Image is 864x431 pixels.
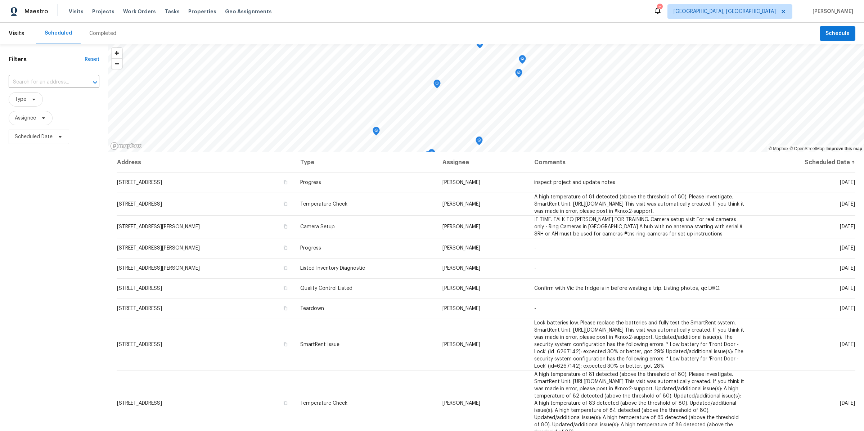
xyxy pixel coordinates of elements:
button: Copy Address [282,179,289,185]
a: Mapbox [769,146,788,151]
span: Visits [69,8,84,15]
span: [PERSON_NAME] [442,266,480,271]
span: Temperature Check [300,401,347,406]
button: Copy Address [282,223,289,230]
h1: Filters [9,56,85,63]
div: 7 [657,4,662,12]
span: Schedule [825,29,850,38]
span: inspect project and update notes [534,180,615,185]
button: Copy Address [282,244,289,251]
span: [STREET_ADDRESS][PERSON_NAME] [117,266,200,271]
div: Map marker [428,149,435,160]
a: Mapbox homepage [110,142,142,150]
span: Temperature Check [300,202,347,207]
button: Schedule [820,26,855,41]
div: Completed [89,30,116,37]
span: Geo Assignments [225,8,272,15]
span: Progress [300,246,321,251]
span: [DATE] [840,202,855,207]
span: Scheduled Date [15,133,53,140]
span: Progress [300,180,321,185]
a: OpenStreetMap [789,146,824,151]
button: Zoom in [112,48,122,58]
th: Address [117,152,294,172]
span: [PERSON_NAME] [442,180,480,185]
button: Copy Address [282,285,289,291]
th: Comments [528,152,750,172]
span: [PERSON_NAME] [442,306,480,311]
input: Search for an address... [9,77,79,88]
span: IF TIME. TALK TO [PERSON_NAME] FOR TRAINING. Camera setup visit For real cameras only - Ring Came... [534,217,743,237]
span: Camera Setup [300,224,335,229]
span: Quality Control Listed [300,286,352,291]
span: Teardown [300,306,324,311]
span: [PERSON_NAME] [442,202,480,207]
button: Copy Address [282,201,289,207]
span: [STREET_ADDRESS] [117,286,162,291]
span: [PERSON_NAME] [442,342,480,347]
div: Map marker [433,80,441,91]
span: [DATE] [840,246,855,251]
span: [PERSON_NAME] [442,401,480,406]
span: - [534,246,536,251]
span: Assignee [15,115,36,122]
span: SmartRent Issue [300,342,339,347]
span: [DATE] [840,306,855,311]
span: [STREET_ADDRESS] [117,342,162,347]
span: [STREET_ADDRESS] [117,180,162,185]
button: Copy Address [282,400,289,406]
span: Projects [92,8,114,15]
span: [PERSON_NAME] [442,246,480,251]
span: - [534,306,536,311]
div: Map marker [519,55,526,66]
span: A high temperature of 81 detected (above the threshold of 80). Please investigate. SmartRent Unit... [534,194,744,214]
canvas: Map [108,44,864,152]
span: Listed Inventory Diagnostic [300,266,365,271]
div: Map marker [515,69,522,80]
span: Zoom out [112,59,122,69]
th: Type [294,152,437,172]
span: [STREET_ADDRESS] [117,202,162,207]
span: Tasks [165,9,180,14]
span: Lock batteries low. Please replace the batteries and fully test the SmartRent system. SmartRent U... [534,320,744,369]
span: [PERSON_NAME] [442,224,480,229]
button: Zoom out [112,58,122,69]
div: Scheduled [45,30,72,37]
button: Open [90,77,100,87]
div: Map marker [424,151,431,162]
span: [STREET_ADDRESS] [117,306,162,311]
span: [GEOGRAPHIC_DATA], [GEOGRAPHIC_DATA] [674,8,776,15]
span: Type [15,96,26,103]
span: [PERSON_NAME] [442,286,480,291]
span: [STREET_ADDRESS] [117,401,162,406]
span: [STREET_ADDRESS][PERSON_NAME] [117,224,200,229]
span: Confirm with Vic the fridge is in before wasting a trip. Listing photos, qc LWO. [534,286,720,291]
span: Maestro [24,8,48,15]
span: [PERSON_NAME] [810,8,853,15]
span: [DATE] [840,286,855,291]
span: Visits [9,26,24,41]
th: Assignee [437,152,528,172]
span: - [534,266,536,271]
span: [STREET_ADDRESS][PERSON_NAME] [117,246,200,251]
div: Reset [85,56,99,63]
button: Copy Address [282,265,289,271]
th: Scheduled Date ↑ [750,152,855,172]
div: Map marker [476,136,483,148]
span: [DATE] [840,224,855,229]
span: [DATE] [840,342,855,347]
div: Map marker [476,40,483,51]
span: [DATE] [840,180,855,185]
span: [DATE] [840,266,855,271]
span: [DATE] [840,401,855,406]
span: Work Orders [123,8,156,15]
div: Map marker [373,127,380,138]
button: Copy Address [282,305,289,311]
span: Properties [188,8,216,15]
button: Copy Address [282,341,289,347]
a: Improve this map [827,146,862,151]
